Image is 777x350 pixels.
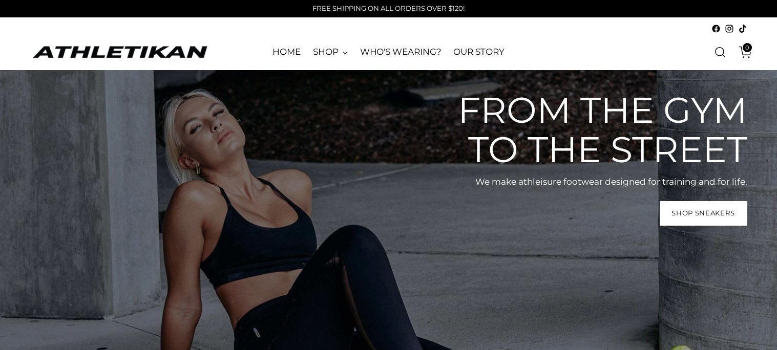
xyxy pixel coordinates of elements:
[272,41,301,63] a: HOME
[312,4,465,14] p: FREE SHIPPING ON ALL ORDERS OVER $120!
[30,44,209,60] a: ATHLETIKAN
[743,43,752,52] span: 0
[440,91,747,169] h2: From the gym to the street
[453,41,504,63] a: OUR STORY
[360,41,442,63] a: WHO'S WEARING?
[671,208,735,218] span: Shop Sneakers
[731,42,752,62] a: Open cart modal
[660,201,747,226] a: Shop Sneakers
[710,42,730,62] a: Open search modal
[313,41,348,63] a: SHOP
[440,176,747,189] p: We make athleisure footwear designed for training and for life.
